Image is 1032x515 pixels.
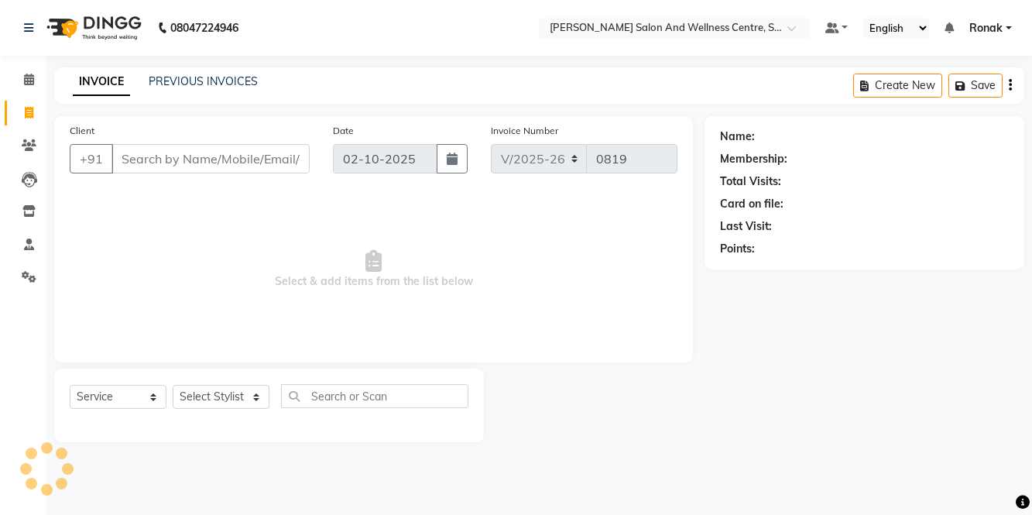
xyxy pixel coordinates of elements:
label: Client [70,124,94,138]
span: Select & add items from the list below [70,192,677,347]
button: Save [948,74,1003,98]
label: Date [333,124,354,138]
label: Invoice Number [491,124,558,138]
img: logo [39,6,146,50]
b: 08047224946 [170,6,238,50]
div: Card on file: [720,196,783,212]
div: Points: [720,241,755,257]
div: Name: [720,129,755,145]
input: Search or Scan [281,384,468,408]
div: Total Visits: [720,173,781,190]
button: +91 [70,144,113,173]
a: PREVIOUS INVOICES [149,74,258,88]
button: Create New [853,74,942,98]
a: INVOICE [73,68,130,96]
span: Ronak [969,20,1003,36]
div: Last Visit: [720,218,772,235]
div: Membership: [720,151,787,167]
input: Search by Name/Mobile/Email/Code [111,144,310,173]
